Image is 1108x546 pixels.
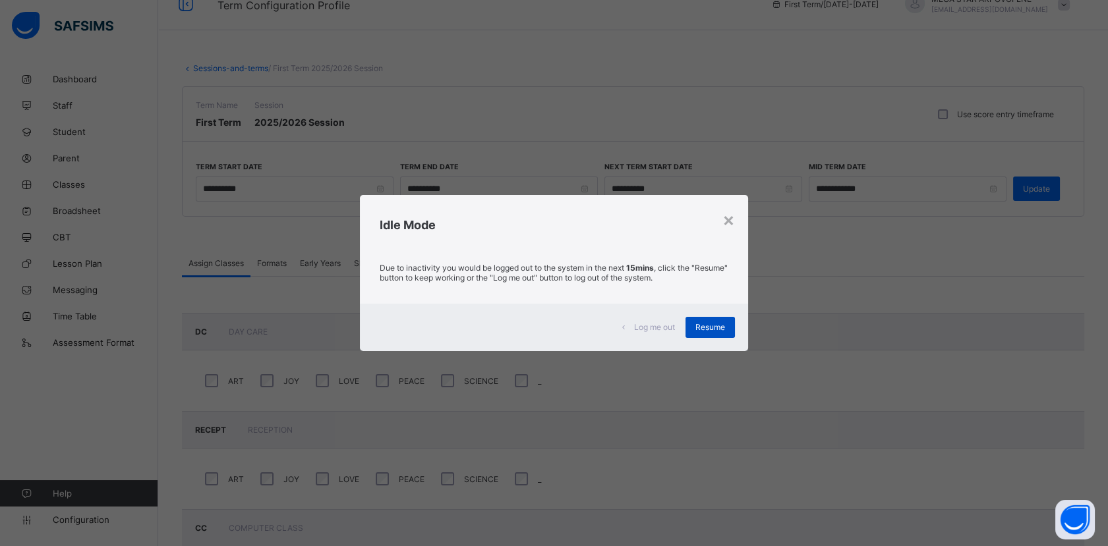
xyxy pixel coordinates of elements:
button: Open asap [1055,500,1095,539]
strong: 15mins [626,263,654,273]
div: × [722,208,735,231]
span: Log me out [634,322,675,332]
h2: Idle Mode [380,218,728,232]
span: Resume [695,322,725,332]
p: Due to inactivity you would be logged out to the system in the next , click the "Resume" button t... [380,263,728,283]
